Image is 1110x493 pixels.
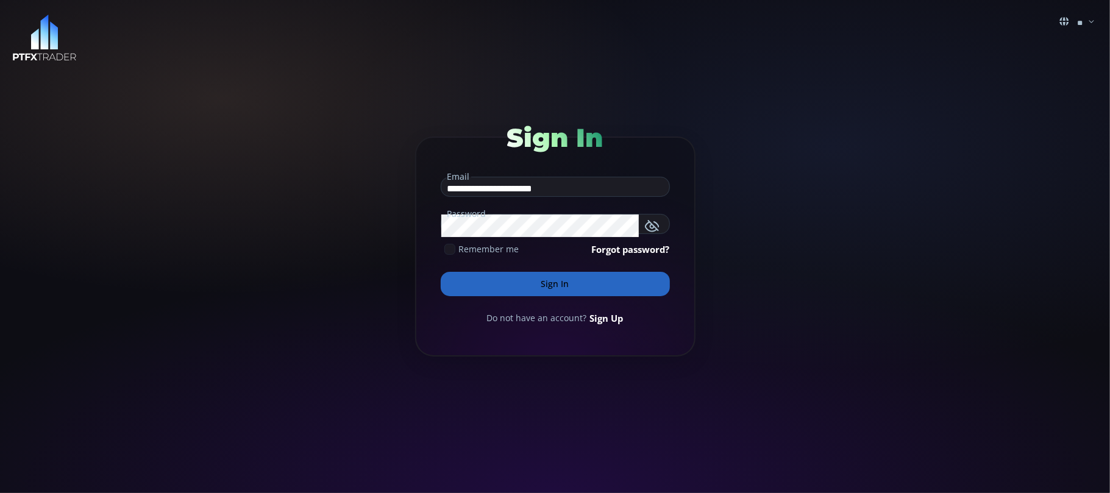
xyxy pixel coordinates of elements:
[441,272,670,296] button: Sign In
[590,311,624,325] a: Sign Up
[459,243,519,255] span: Remember me
[12,15,77,62] img: LOGO
[507,122,603,154] span: Sign In
[592,243,670,256] a: Forgot password?
[441,311,670,325] div: Do not have an account?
